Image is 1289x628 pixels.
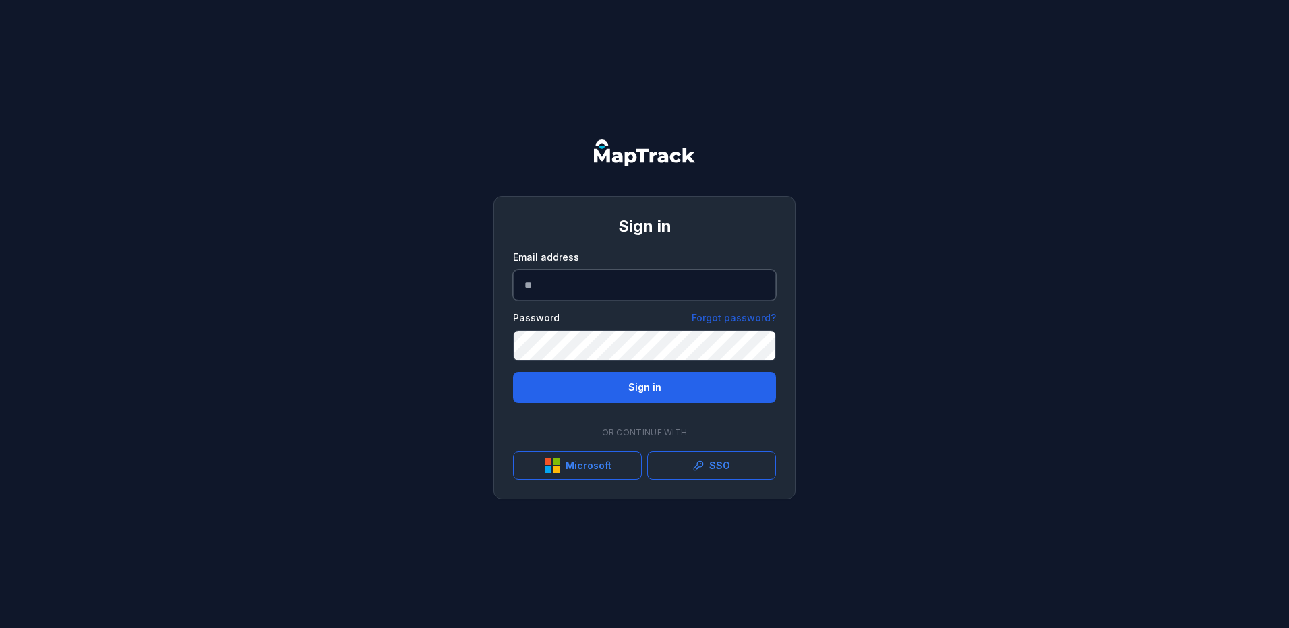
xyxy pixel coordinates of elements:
[513,216,776,237] h1: Sign in
[513,251,579,264] label: Email address
[513,419,776,446] div: Or continue with
[572,139,717,166] nav: Global
[692,311,776,325] a: Forgot password?
[513,372,776,403] button: Sign in
[513,451,642,480] button: Microsoft
[647,451,776,480] a: SSO
[513,311,560,325] label: Password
